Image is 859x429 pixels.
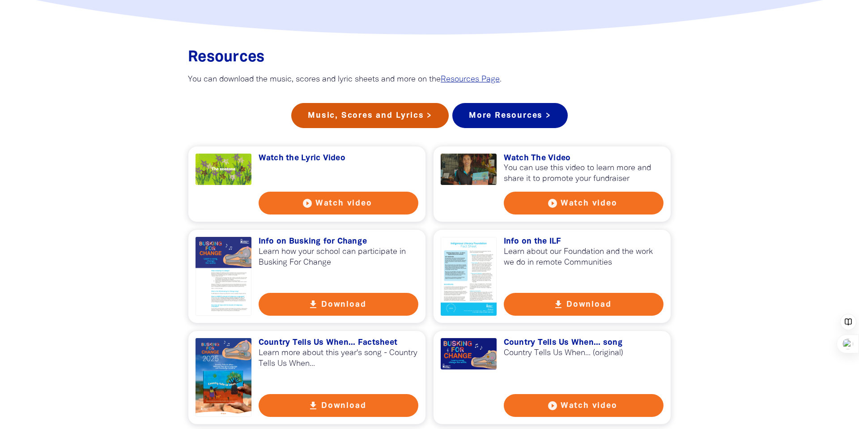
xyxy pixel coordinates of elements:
[504,192,664,214] button: play_circle_filled Watch video
[259,237,419,247] h3: Info on Busking for Change
[302,198,313,209] i: play_circle_filled
[308,299,319,310] i: get_app
[504,338,664,348] h3: Country Tells Us When... song
[259,394,419,417] button: get_app Download
[188,51,264,64] span: Resources
[504,154,664,163] h3: Watch The Video
[259,154,419,163] h3: Watch the Lyric Video
[504,394,664,417] button: play_circle_filled Watch video
[291,103,449,128] a: Music, Scores and Lyrics >
[188,74,671,85] p: You can download the music, scores and lyric sheets and more on the .
[553,299,564,310] i: get_app
[504,237,664,247] h3: Info on the ILF
[259,192,419,214] button: play_circle_filled Watch video
[259,338,419,348] h3: Country Tells Us When... Factsheet
[441,76,500,83] a: Resources Page
[452,103,568,128] a: More Resources >
[259,293,419,316] button: get_app Download
[547,198,558,209] i: play_circle_filled
[504,293,664,316] button: get_app Download
[308,400,319,411] i: get_app
[547,400,558,411] i: play_circle_filled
